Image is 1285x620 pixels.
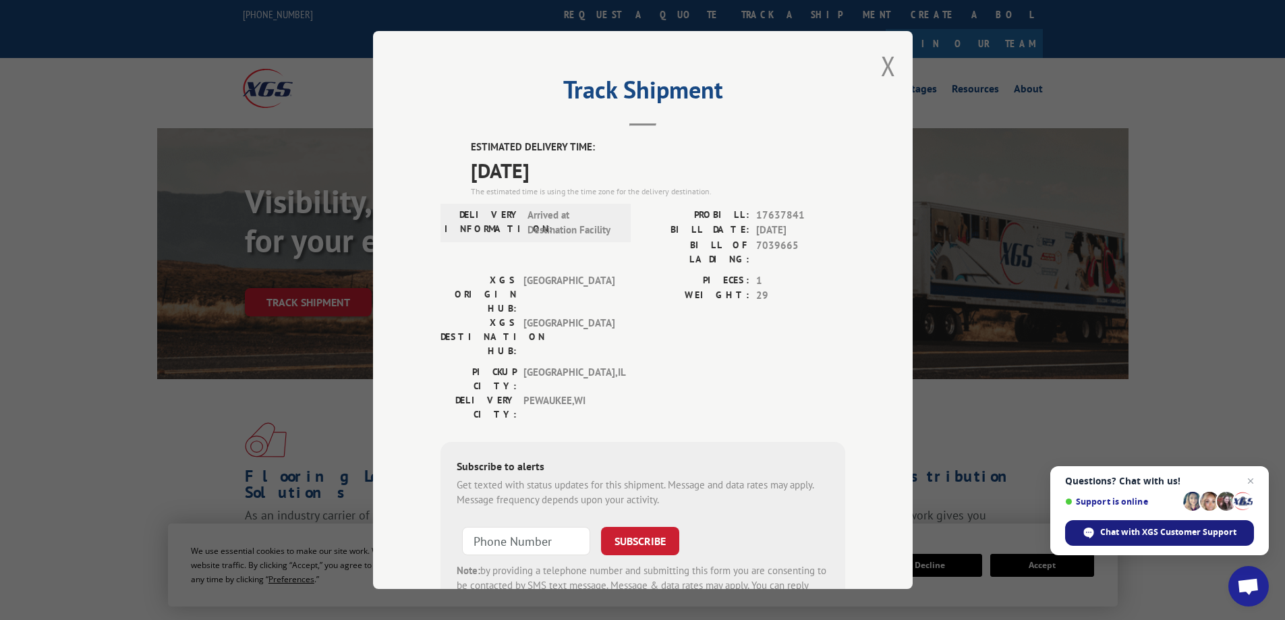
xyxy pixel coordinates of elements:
span: [DATE] [471,155,845,186]
button: SUBSCRIBE [601,527,679,555]
label: WEIGHT: [643,288,749,304]
button: Close modal [881,48,896,84]
span: 7039665 [756,238,845,266]
span: [GEOGRAPHIC_DATA] [523,273,615,316]
div: Subscribe to alerts [457,458,829,478]
span: PEWAUKEE , WI [523,393,615,422]
div: Open chat [1228,566,1269,607]
label: DELIVERY INFORMATION: [445,208,521,238]
label: ESTIMATED DELIVERY TIME: [471,140,845,155]
span: 17637841 [756,208,845,223]
label: PICKUP CITY: [440,365,517,393]
span: Chat with XGS Customer Support [1100,526,1236,538]
label: PROBILL: [643,208,749,223]
strong: Note: [457,564,480,577]
label: XGS DESTINATION HUB: [440,316,517,358]
span: 1 [756,273,845,289]
label: BILL OF LADING: [643,238,749,266]
span: 29 [756,288,845,304]
div: Get texted with status updates for this shipment. Message and data rates may apply. Message frequ... [457,478,829,508]
span: [DATE] [756,223,845,238]
span: Questions? Chat with us! [1065,476,1254,486]
span: Arrived at Destination Facility [527,208,619,238]
label: XGS ORIGIN HUB: [440,273,517,316]
h2: Track Shipment [440,80,845,106]
div: The estimated time is using the time zone for the delivery destination. [471,186,845,198]
label: BILL DATE: [643,223,749,238]
div: by providing a telephone number and submitting this form you are consenting to be contacted by SM... [457,563,829,609]
label: PIECES: [643,273,749,289]
span: [GEOGRAPHIC_DATA] , IL [523,365,615,393]
div: Chat with XGS Customer Support [1065,520,1254,546]
label: DELIVERY CITY: [440,393,517,422]
input: Phone Number [462,527,590,555]
span: Close chat [1243,473,1259,489]
span: [GEOGRAPHIC_DATA] [523,316,615,358]
span: Support is online [1065,497,1178,507]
